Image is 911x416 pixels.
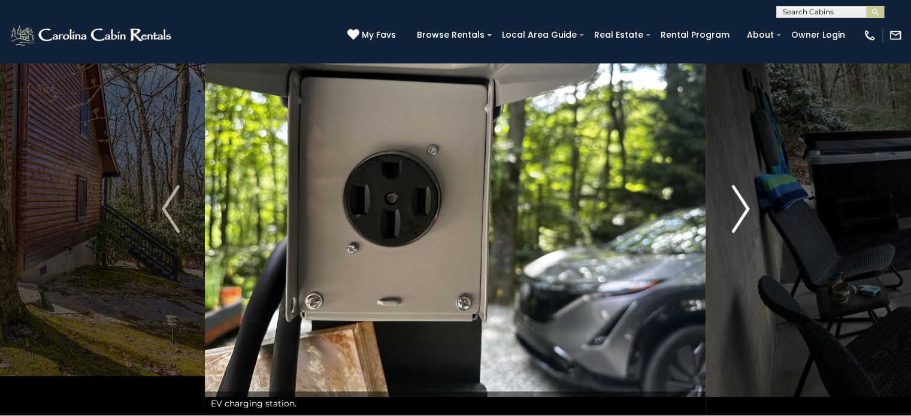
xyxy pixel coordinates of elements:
img: mail-regular-white.png [889,29,902,42]
button: Next [706,2,775,415]
a: Real Estate [588,26,649,44]
a: About [741,26,780,44]
a: Browse Rentals [411,26,491,44]
span: My Favs [362,29,396,41]
a: Local Area Guide [496,26,583,44]
a: Owner Login [785,26,851,44]
a: Rental Program [655,26,736,44]
img: phone-regular-white.png [863,29,876,42]
button: Previous [137,2,205,415]
img: White-1-2.png [9,23,175,47]
img: arrow [731,185,749,233]
img: arrow [162,185,180,233]
div: EV charging station. [205,391,706,415]
a: My Favs [347,29,399,42]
